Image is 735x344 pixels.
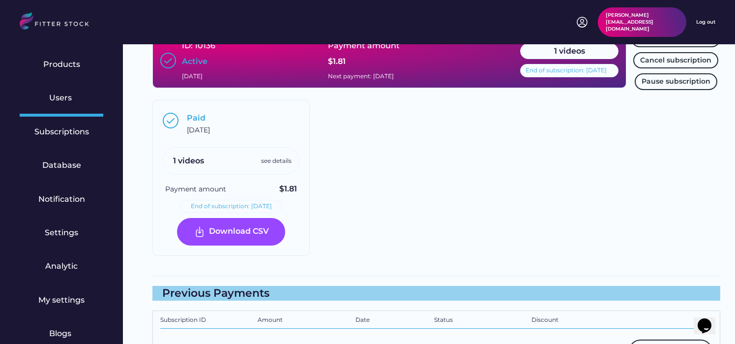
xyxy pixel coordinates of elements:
button: Cancel subscription [633,52,718,69]
div: Subscriptions [34,126,89,137]
div: 1 videos [173,156,204,166]
img: profile-circle.svg [576,16,588,28]
div: Blogs [49,328,74,339]
div: Users [49,93,74,103]
div: End of subscription: [DATE] [526,66,607,75]
div: Next payment: [DATE] [328,72,394,81]
img: LOGO.svg [20,12,97,32]
div: Payment amount [165,185,226,194]
div: 1 videos [526,46,613,57]
iframe: chat widget [694,305,725,334]
div: Amount [258,316,350,326]
div: $1.81 [279,184,297,194]
div: End of subscription: [DATE] [191,202,272,211]
div: Discount [531,316,624,326]
div: ID: 10136 [182,40,215,51]
div: Products [43,59,80,70]
div: Analytic [45,261,78,272]
div: see details [261,157,292,165]
div: Download CSV [209,226,269,238]
div: Notification [38,194,85,205]
div: My settings [38,295,85,306]
div: Settings [45,227,78,238]
div: Database [42,160,81,171]
img: Group%201000002397.svg [160,53,176,68]
div: Paid [187,113,206,124]
div: [DATE] [182,72,203,81]
button: Pause subscription [635,73,717,90]
div: [PERSON_NAME][EMAIL_ADDRESS][DOMAIN_NAME] [606,12,678,32]
div: Active [182,56,207,67]
div: Previous Payments [152,286,720,301]
div: Payment amount [328,40,402,51]
div: Status [434,316,527,326]
div: Log out [696,19,715,26]
div: Subscription ID [160,316,253,326]
div: [DATE] [187,125,210,135]
div: Date [355,316,429,326]
div: $1.81 [328,56,346,67]
img: Frame%20%287%29.svg [194,226,206,238]
img: Group%201000002397.svg [163,113,178,128]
